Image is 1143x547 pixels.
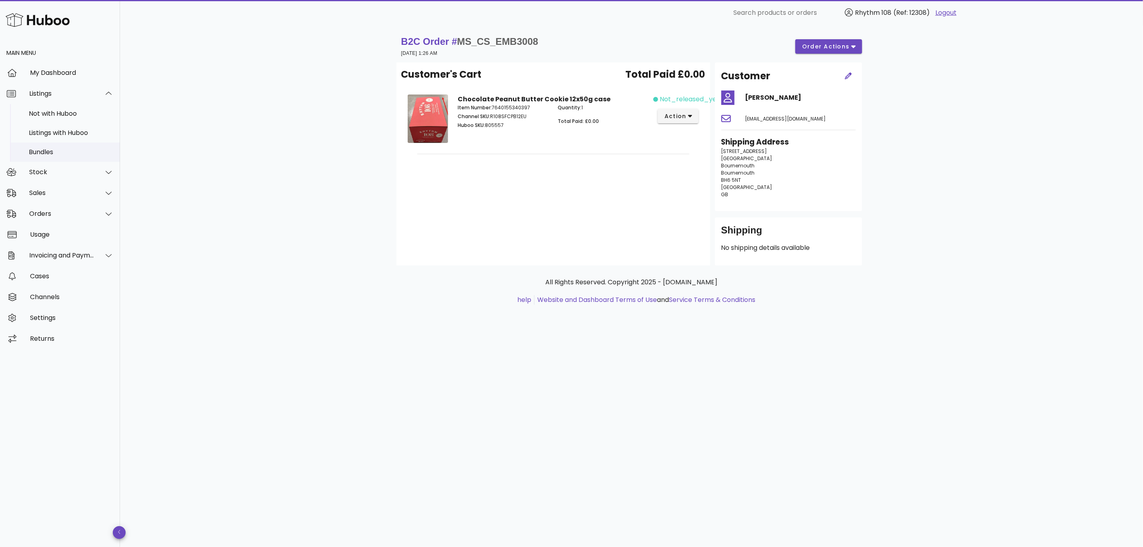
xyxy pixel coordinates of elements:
span: Customer's Cart [401,67,482,82]
p: All Rights Reserved. Copyright 2025 - [DOMAIN_NAME] [403,278,861,287]
strong: Chocolate Peanut Butter Cookie 12x50g case [458,95,611,104]
a: Service Terms & Conditions [669,295,755,304]
span: GB [721,191,729,198]
div: Listings [29,90,94,97]
h2: Customer [721,69,771,83]
div: Bundles [29,148,114,156]
div: Channels [30,293,114,301]
span: Bournemouth [721,169,755,176]
span: Total Paid: £0.00 [558,118,599,125]
p: No shipping details available [721,243,856,253]
p: 7640155340397 [458,104,548,111]
div: Returns [30,335,114,342]
span: Rhythm 108 [855,8,891,17]
div: Listings with Huboo [29,129,114,137]
div: Cases [30,272,114,280]
span: (Ref: 12308) [893,8,930,17]
h4: [PERSON_NAME] [745,93,856,103]
div: Settings [30,314,114,322]
span: Total Paid £0.00 [626,67,705,82]
span: [EMAIL_ADDRESS][DOMAIN_NAME] [745,115,826,122]
span: MS_CS_EMB3008 [457,36,538,47]
p: R108SFCPB12EU [458,113,548,120]
a: Logout [935,8,957,18]
span: [STREET_ADDRESS] [721,148,767,155]
span: action [664,112,687,121]
div: My Dashboard [30,69,114,76]
span: Bournemouth [721,162,755,169]
small: [DATE] 1:26 AM [401,50,438,56]
span: [GEOGRAPHIC_DATA] [721,184,773,191]
span: Huboo SKU: [458,122,485,129]
li: and [534,295,755,305]
a: Website and Dashboard Terms of Use [537,295,657,304]
span: not_released_yet [660,95,719,104]
img: Product Image [408,95,448,143]
button: action [658,109,699,123]
button: order actions [795,39,862,54]
div: Invoicing and Payments [29,251,94,259]
div: Shipping [721,224,856,243]
span: Channel SKU: [458,113,490,120]
h3: Shipping Address [721,137,856,148]
div: Orders [29,210,94,217]
div: Stock [29,168,94,176]
span: [GEOGRAPHIC_DATA] [721,155,773,162]
div: Usage [30,231,114,238]
div: Not with Huboo [29,110,114,117]
p: 805557 [458,122,548,129]
strong: B2C Order # [401,36,538,47]
a: help [517,295,531,304]
span: Item Number: [458,104,492,111]
span: BH6 5NT [721,177,741,183]
span: Quantity: [558,104,581,111]
img: Huboo Logo [6,11,70,28]
p: 1 [558,104,649,111]
div: Sales [29,189,94,197]
span: order actions [802,42,850,51]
